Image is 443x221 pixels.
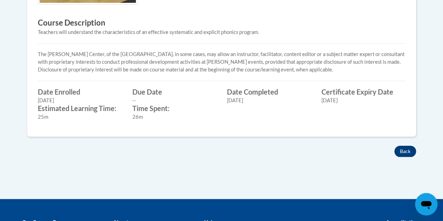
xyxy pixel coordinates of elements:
[132,97,216,104] div: --
[321,88,406,96] label: Certificate Expiry Date
[38,18,406,28] h3: Course Description
[38,88,122,96] label: Date Enrolled
[38,28,406,36] div: Teachers will understand the characteristics of an effective systematic and explicit phonics prog...
[132,88,216,96] label: Due Date
[394,146,416,157] button: Back
[38,97,122,104] div: [DATE]
[38,104,122,112] label: Estimated Learning Time:
[227,88,311,96] label: Date Completed
[38,113,122,121] div: 25m
[321,97,406,104] div: [DATE]
[38,50,406,74] p: The [PERSON_NAME] Center, of the [GEOGRAPHIC_DATA], in some cases, may allow an instructor, facil...
[132,104,216,112] label: Time Spent:
[415,193,437,215] iframe: Button to launch messaging window
[227,97,311,104] div: [DATE]
[132,113,216,121] div: 26m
